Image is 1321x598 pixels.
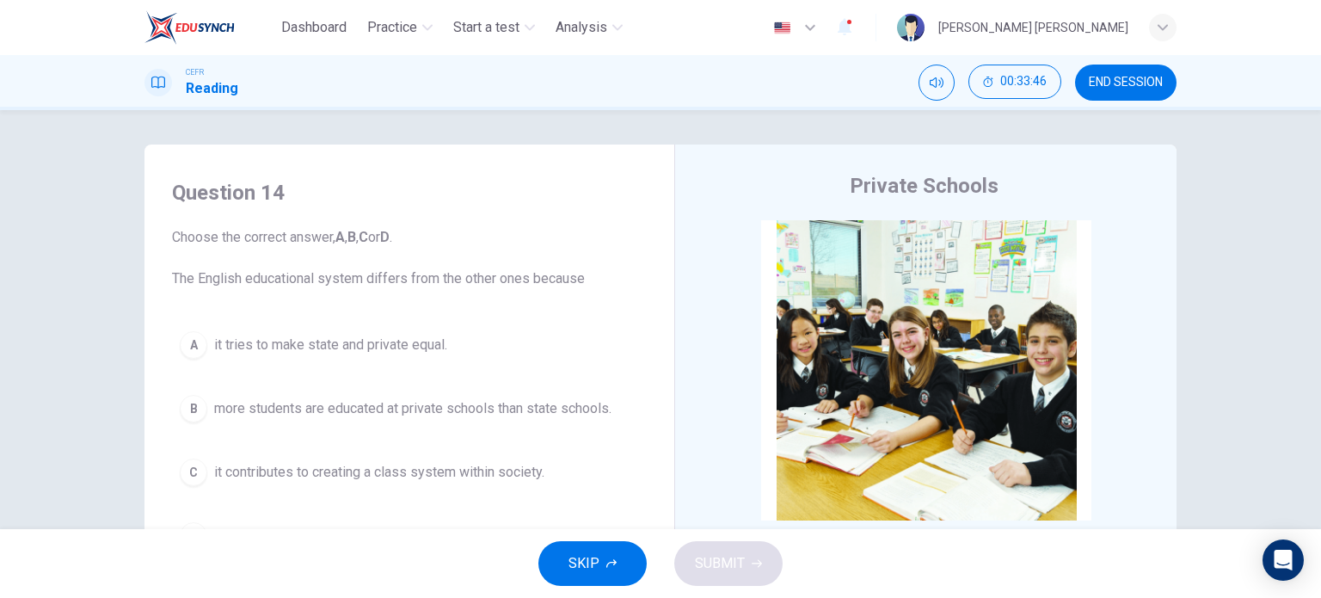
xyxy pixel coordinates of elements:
div: Mute [919,65,955,101]
b: D [380,229,390,245]
span: Practice [367,17,417,38]
img: en [771,22,793,34]
button: Ait tries to make state and private equal. [172,324,647,367]
div: Open Intercom Messenger [1263,539,1304,581]
div: Hide [968,65,1061,101]
span: SKIP [568,552,599,576]
button: SKIP [538,541,647,586]
div: A [180,331,207,359]
button: 00:33:46 [968,65,1061,99]
span: it is more expensive to run. [214,526,377,546]
div: D [180,522,207,550]
div: B [180,395,207,422]
img: Profile picture [897,14,925,41]
button: Dit is more expensive to run. [172,515,647,558]
span: 00:33:46 [1000,75,1047,89]
b: C [359,229,368,245]
div: [PERSON_NAME] [PERSON_NAME] [938,17,1128,38]
b: A [335,229,345,245]
b: B [347,229,356,245]
span: Dashboard [281,17,347,38]
span: Choose the correct answer, , , or . The English educational system differs from the other ones be... [172,227,647,289]
button: Cit contributes to creating a class system within society. [172,451,647,494]
span: CEFR [186,66,204,78]
span: it tries to make state and private equal. [214,335,447,355]
button: Start a test [446,12,542,43]
h4: Private Schools [850,172,998,200]
button: Dashboard [274,12,353,43]
button: Analysis [549,12,630,43]
button: Bmore students are educated at private schools than state schools. [172,387,647,430]
span: END SESSION [1089,76,1163,89]
button: END SESSION [1075,65,1177,101]
span: Start a test [453,17,519,38]
span: Analysis [556,17,607,38]
h1: Reading [186,78,238,99]
a: EduSynch logo [144,10,274,45]
button: Practice [360,12,439,43]
div: C [180,459,207,486]
span: more students are educated at private schools than state schools. [214,398,611,419]
img: EduSynch logo [144,10,235,45]
h4: Question 14 [172,179,647,207]
span: it contributes to creating a class system within society. [214,462,544,483]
